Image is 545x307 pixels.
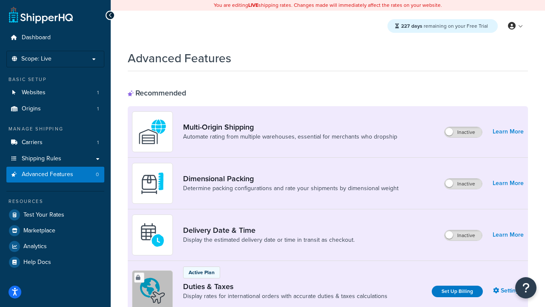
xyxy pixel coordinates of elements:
[6,167,104,182] li: Advanced Features
[6,135,104,151] li: Carriers
[6,101,104,117] li: Origins
[22,89,46,96] span: Websites
[401,22,422,30] strong: 227 days
[6,198,104,205] div: Resources
[183,174,399,183] a: Dimensional Packing
[183,226,355,235] a: Delivery Date & Time
[6,85,104,101] li: Websites
[493,177,524,189] a: Learn More
[183,282,387,291] a: Duties & Taxes
[493,285,524,297] a: Settings
[6,125,104,133] div: Manage Shipping
[493,126,524,138] a: Learn More
[128,50,231,67] h1: Advanced Features
[97,105,99,113] span: 1
[6,135,104,151] a: Carriers1
[183,122,397,132] a: Multi-Origin Shipping
[432,286,483,297] a: Set Up Billing
[22,171,73,178] span: Advanced Features
[128,88,186,98] div: Recommended
[445,127,482,137] label: Inactive
[23,211,64,219] span: Test Your Rates
[6,76,104,83] div: Basic Setup
[183,292,387,301] a: Display rates for international orders with accurate duties & taxes calculations
[6,85,104,101] a: Websites1
[23,227,55,235] span: Marketplace
[248,1,258,9] b: LIVE
[97,89,99,96] span: 1
[138,220,167,250] img: gfkeb5ejjkALwAAAABJRU5ErkJggg==
[23,243,47,250] span: Analytics
[97,139,99,146] span: 1
[6,151,104,167] a: Shipping Rules
[6,167,104,182] a: Advanced Features0
[22,34,51,41] span: Dashboard
[6,223,104,238] a: Marketplace
[138,117,167,147] img: WatD5o0RtDAAAAAElFTkSuQmCC
[493,229,524,241] a: Learn More
[183,133,397,141] a: Automate rating from multiple warehouses, essential for merchants who dropship
[22,105,41,113] span: Origins
[96,171,99,178] span: 0
[21,55,52,63] span: Scope: Live
[401,22,488,30] span: remaining on your Free Trial
[183,236,355,244] a: Display the estimated delivery date or time in transit as checkout.
[6,239,104,254] a: Analytics
[189,269,215,276] p: Active Plan
[22,155,61,162] span: Shipping Rules
[23,259,51,266] span: Help Docs
[138,168,167,198] img: DTVBYsAAAAAASUVORK5CYII=
[445,230,482,240] label: Inactive
[515,277,536,298] button: Open Resource Center
[445,179,482,189] label: Inactive
[6,30,104,46] a: Dashboard
[6,207,104,223] a: Test Your Rates
[6,255,104,270] a: Help Docs
[22,139,43,146] span: Carriers
[6,101,104,117] a: Origins1
[183,184,399,193] a: Determine packing configurations and rate your shipments by dimensional weight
